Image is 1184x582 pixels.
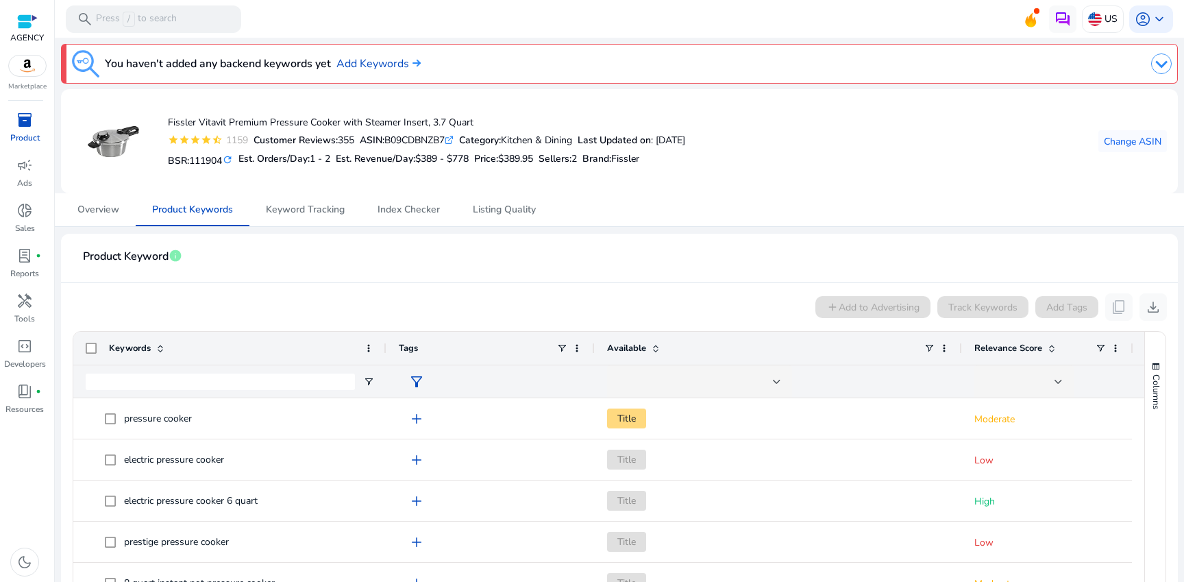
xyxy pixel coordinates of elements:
b: Customer Reviews: [254,134,338,147]
b: ASIN: [360,134,384,147]
span: Brand [582,152,609,165]
span: $389 - $778 [415,152,469,165]
h5: BSR: [168,152,233,167]
span: Title [607,532,646,552]
span: lab_profile [16,247,33,264]
span: code_blocks [16,338,33,354]
span: handyman [16,293,33,309]
mat-icon: star [168,134,179,145]
a: Add Keywords [336,56,421,72]
span: Keyword Tracking [266,205,345,215]
span: fiber_manual_record [36,389,41,394]
span: Tags [399,342,418,354]
p: Sales [15,222,35,234]
h5: Est. Revenue/Day: [336,154,469,165]
p: Moderate [974,405,1121,433]
b: Last Updated on [578,134,651,147]
h4: Fissler Vitavit Premium Pressure Cooker with Steamer Insert, 3.7 Quart [168,117,685,129]
span: Available [607,342,646,354]
span: Keywords [109,342,151,354]
span: Columns [1150,374,1162,409]
img: amazon.svg [9,56,46,76]
p: Resources [5,403,44,415]
span: pressure cooker [124,412,192,425]
img: us.svg [1088,12,1102,26]
img: arrow-right.svg [409,59,421,67]
span: add [408,534,425,550]
div: 355 [254,133,354,147]
h5: Price: [474,154,533,165]
span: Index Checker [378,205,440,215]
p: Press to search [96,12,177,27]
mat-icon: refresh [222,154,233,167]
p: Low [974,446,1121,474]
p: US [1105,7,1118,31]
b: Category: [459,134,501,147]
mat-icon: star [190,134,201,145]
span: dark_mode [16,554,33,570]
span: Change ASIN [1104,134,1161,149]
img: 31wOG5T61bL._AC_US100_.jpg [88,116,139,167]
span: book_4 [16,383,33,400]
span: campaign [16,157,33,173]
span: add [408,493,425,509]
h5: Est. Orders/Day: [238,154,330,165]
span: keyboard_arrow_down [1151,11,1168,27]
span: Relevance Score [974,342,1042,354]
span: Product Keywords [152,205,233,215]
span: add [408,411,425,427]
span: Overview [77,205,119,215]
p: Marketplace [8,82,47,92]
span: inventory_2 [16,112,33,128]
span: account_circle [1135,11,1151,27]
h5: Sellers: [539,154,577,165]
span: / [123,12,135,27]
span: electric pressure cooker 6 quart [124,494,258,507]
mat-icon: star [201,134,212,145]
div: : [DATE] [578,133,685,147]
p: Low [974,529,1121,557]
span: prestige pressure cooker [124,535,229,548]
span: Title [607,491,646,511]
div: 1159 [223,133,248,147]
div: B09CDBNZB7 [360,133,454,147]
img: keyword-tracking.svg [72,50,99,77]
span: add [408,452,425,468]
img: dropdown-arrow.svg [1151,53,1172,74]
mat-icon: star [179,134,190,145]
span: info [169,249,182,263]
span: search [77,11,93,27]
p: Ads [17,177,32,189]
span: Title [607,450,646,470]
span: 111904 [189,154,222,167]
button: Open Filter Menu [363,376,374,387]
button: Change ASIN [1098,130,1167,152]
p: AGENCY [10,32,44,44]
span: download [1145,299,1161,315]
p: Reports [10,267,39,280]
div: Kitchen & Dining [459,133,572,147]
button: download [1139,293,1167,321]
span: filter_alt [408,374,425,390]
span: Fissler [611,152,639,165]
span: electric pressure cooker [124,453,224,466]
p: High [974,487,1121,516]
span: 1 - 2 [310,152,330,165]
input: Keywords Filter Input [86,374,355,390]
mat-icon: star_half [212,134,223,145]
span: Listing Quality [473,205,536,215]
h5: : [582,154,639,165]
span: 2 [571,152,577,165]
p: Tools [14,313,35,325]
span: Title [607,409,646,428]
h3: You haven't added any backend keywords yet [105,56,331,72]
span: Product Keyword [83,245,169,269]
span: donut_small [16,202,33,219]
p: Product [10,132,40,144]
span: fiber_manual_record [36,253,41,258]
span: $389.95 [498,152,533,165]
p: Developers [4,358,46,370]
